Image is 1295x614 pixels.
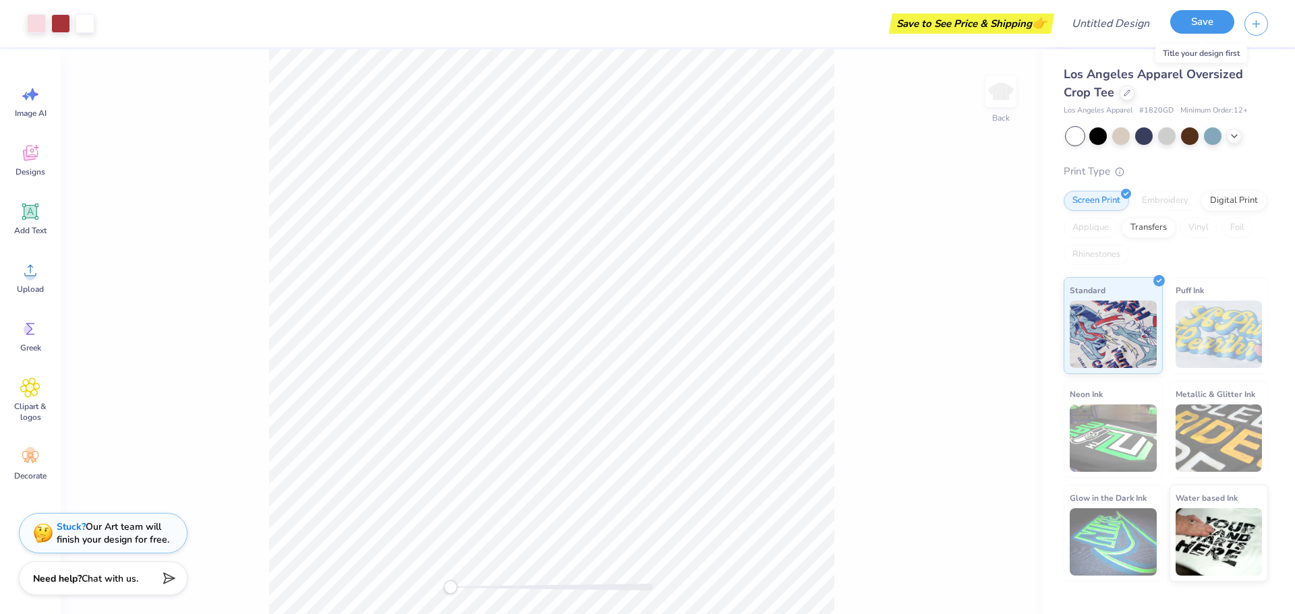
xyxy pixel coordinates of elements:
[57,520,169,546] div: Our Art team will finish your design for free.
[1176,301,1263,368] img: Puff Ink
[1176,283,1204,297] span: Puff Ink
[1070,491,1147,505] span: Glow in the Dark Ink
[1064,164,1268,179] div: Print Type
[57,520,86,533] strong: Stuck?
[1070,301,1157,368] img: Standard
[1070,508,1157,576] img: Glow in the Dark Ink
[14,470,47,481] span: Decorate
[8,401,53,423] span: Clipart & logos
[1064,245,1129,265] div: Rhinestones
[987,78,1014,105] img: Back
[1070,387,1103,401] span: Neon Ink
[1180,105,1248,117] span: Minimum Order: 12 +
[16,166,45,177] span: Designs
[1139,105,1174,117] span: # 1820GD
[1064,105,1132,117] span: Los Angeles Apparel
[1032,15,1047,31] span: 👉
[1176,491,1238,505] span: Water based Ink
[33,572,82,585] strong: Need help?
[1064,66,1243,100] span: Los Angeles Apparel Oversized Crop Tee
[82,572,138,585] span: Chat with us.
[1155,44,1247,63] div: Title your design first
[1064,218,1118,238] div: Applique
[14,225,47,236] span: Add Text
[1122,218,1176,238] div: Transfers
[444,580,457,594] div: Accessibility label
[1180,218,1217,238] div: Vinyl
[1176,404,1263,472] img: Metallic & Glitter Ink
[15,108,47,119] span: Image AI
[1133,191,1197,211] div: Embroidery
[1070,283,1105,297] span: Standard
[1201,191,1267,211] div: Digital Print
[1070,404,1157,472] img: Neon Ink
[20,342,41,353] span: Greek
[892,13,1051,34] div: Save to See Price & Shipping
[1064,191,1129,211] div: Screen Print
[17,284,44,295] span: Upload
[1170,10,1234,34] button: Save
[1221,218,1253,238] div: Foil
[1061,10,1160,37] input: Untitled Design
[1176,508,1263,576] img: Water based Ink
[992,112,1010,124] div: Back
[1176,387,1255,401] span: Metallic & Glitter Ink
